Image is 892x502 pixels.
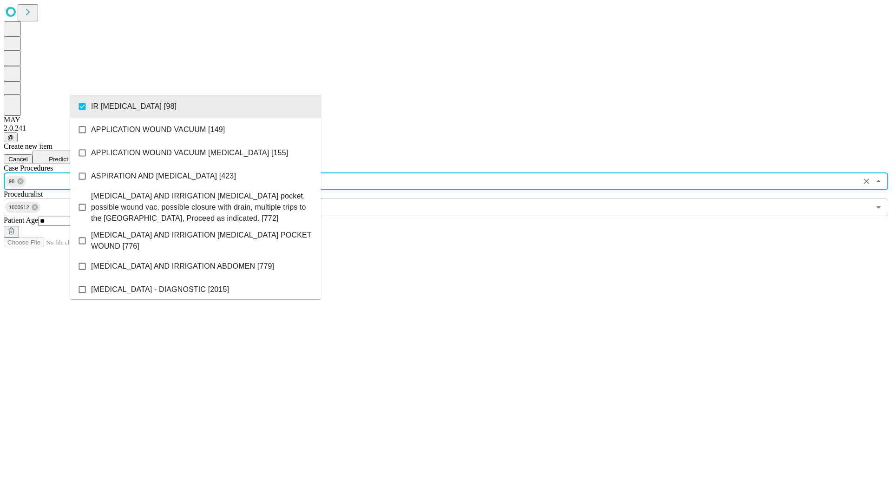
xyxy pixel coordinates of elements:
[91,171,236,182] span: ASPIRATION AND [MEDICAL_DATA] [423]
[91,261,274,272] span: [MEDICAL_DATA] AND IRRIGATION ABDOMEN [779]
[91,230,314,252] span: [MEDICAL_DATA] AND IRRIGATION [MEDICAL_DATA] POCKET WOUND [776]
[4,154,33,164] button: Cancel
[860,175,873,188] button: Clear
[5,176,19,187] span: 98
[33,151,75,164] button: Predict
[91,124,225,135] span: APPLICATION WOUND VACUUM [149]
[5,202,40,213] div: 1000512
[5,202,33,213] span: 1000512
[4,190,43,198] span: Proceduralist
[4,164,53,172] span: Scheduled Procedure
[49,156,68,163] span: Predict
[872,201,885,214] button: Open
[872,175,885,188] button: Close
[91,284,229,295] span: [MEDICAL_DATA] - DIAGNOSTIC [2015]
[4,116,888,124] div: MAY
[4,124,888,132] div: 2.0.241
[91,147,288,159] span: APPLICATION WOUND VACUUM [MEDICAL_DATA] [155]
[4,216,38,224] span: Patient Age
[5,176,26,187] div: 98
[91,101,177,112] span: IR [MEDICAL_DATA] [98]
[7,134,14,141] span: @
[8,156,28,163] span: Cancel
[4,142,52,150] span: Create new item
[91,191,314,224] span: [MEDICAL_DATA] AND IRRIGATION [MEDICAL_DATA] pocket, possible wound vac, possible closure with dr...
[4,132,18,142] button: @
